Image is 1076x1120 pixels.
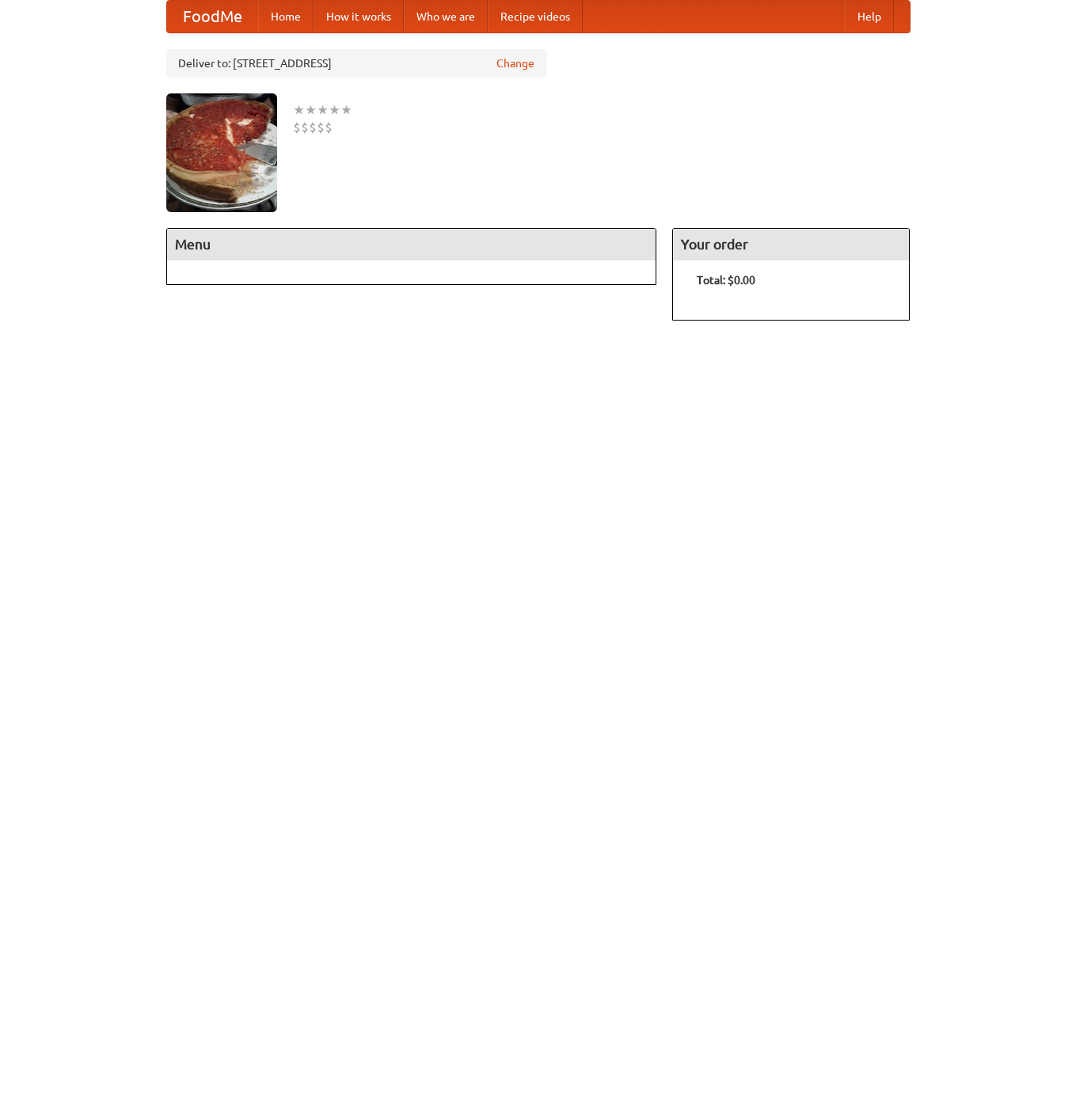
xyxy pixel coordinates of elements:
li: ★ [305,101,317,119]
img: angular.jpg [166,93,277,212]
h4: Your order [673,229,909,260]
a: Change [496,55,534,71]
a: How it works [314,1,404,32]
li: $ [293,119,301,136]
div: Deliver to: [STREET_ADDRESS] [166,49,546,78]
a: Help [845,1,894,32]
a: Home [258,1,314,32]
a: Recipe videos [488,1,583,32]
h4: Menu [167,229,656,260]
li: ★ [293,101,305,119]
b: Total: $0.00 [697,274,755,287]
li: $ [301,119,309,136]
li: $ [325,119,333,136]
li: $ [317,119,325,136]
li: ★ [340,101,352,119]
li: $ [309,119,317,136]
a: Who we are [404,1,488,32]
li: ★ [329,101,340,119]
li: ★ [317,101,329,119]
a: FoodMe [167,1,258,32]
